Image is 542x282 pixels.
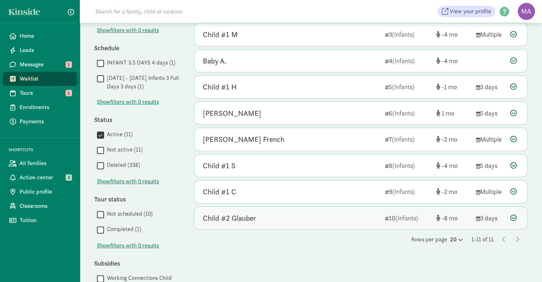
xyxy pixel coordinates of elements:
[203,29,238,40] div: Child #1 M
[476,82,505,92] div: 3 days
[91,4,291,19] input: Search for a family, child or location
[436,187,470,196] div: [object Object]
[385,82,430,92] div: 5
[392,188,415,196] span: (Infants)
[20,159,71,168] span: All families
[392,109,415,117] span: (Infants)
[385,56,430,66] div: 4
[442,57,458,65] span: -4
[436,161,470,170] div: [object Object]
[476,108,505,118] div: 5 days
[20,103,71,112] span: Enrollments
[3,100,77,114] a: Enrollments
[20,216,71,225] span: Tuition
[442,188,457,196] span: -2
[20,60,71,69] span: Messages
[20,188,71,196] span: Public profile
[442,135,457,143] span: -2
[97,177,159,186] span: Show filters with 0 results
[3,199,77,213] a: Classrooms
[436,30,470,39] div: [object Object]
[476,30,505,39] div: Multiple
[3,185,77,199] a: Public profile
[3,72,77,86] a: Waitlist
[20,117,71,126] span: Payments
[97,26,159,35] button: Showfilters with 0 results
[203,134,284,145] div: Cooper French
[104,210,153,218] label: Not scheduled (10)
[3,213,77,227] a: Tuition
[438,6,495,17] a: View your profile
[442,214,458,222] span: -8
[20,202,71,210] span: Classrooms
[436,108,470,118] div: [object Object]
[385,30,430,39] div: 3
[203,108,261,119] div: Yezen Moher
[392,161,415,170] span: (Infants)
[436,56,470,66] div: [object Object]
[20,75,71,83] span: Waitlist
[66,90,72,96] span: 1
[97,98,159,106] span: Show filters with 0 results
[476,213,505,223] div: 3 days
[3,86,77,100] a: Tours 1
[436,82,470,92] div: [object Object]
[104,161,140,169] label: Deleted (338)
[194,235,528,244] div: Rows per page 1-11 of 11
[97,98,159,106] button: Showfilters with 0 results
[94,115,180,124] div: Status
[476,187,505,196] div: Multiple
[3,43,77,57] a: Leads
[203,186,236,198] div: Child #1 C
[392,30,414,39] span: (Infants)
[385,161,430,170] div: 8
[442,161,458,170] span: -4
[392,83,414,91] span: (Infants)
[3,170,77,185] a: Action center 3
[20,173,71,182] span: Action center
[97,177,159,186] button: Showfilters with 0 results
[385,187,430,196] div: 9
[450,7,491,16] span: View your profile
[94,258,180,268] div: Subsidies
[97,26,159,35] span: Show filters with 0 results
[104,58,175,67] label: INFANT 3.5 DAYS 4 days (1)
[436,134,470,144] div: [object Object]
[203,212,256,224] div: Child #2 Glauber
[20,46,71,55] span: Leads
[104,130,133,139] label: Active (11)
[94,43,180,53] div: Schedule
[20,89,71,97] span: Tours
[104,225,141,234] label: Completed (1)
[385,108,430,118] div: 6
[3,114,77,129] a: Payments
[97,241,159,250] span: Show filters with 0 results
[442,109,454,117] span: 1
[450,235,463,244] div: 20
[3,57,77,72] a: Messages 1
[20,32,71,40] span: Home
[476,134,505,144] div: Multiple
[442,83,457,91] span: -1
[385,213,430,223] div: 10
[203,55,226,67] div: Baby A.
[94,194,180,204] div: Tour status
[396,214,418,222] span: (Infants)
[506,248,542,282] iframe: Chat Widget
[66,61,72,68] span: 1
[104,145,143,154] label: Not active (11)
[436,213,470,223] div: [object Object]
[97,241,159,250] button: Showfilters with 0 results
[476,161,505,170] div: 5 days
[3,29,77,43] a: Home
[66,174,72,181] span: 3
[203,81,237,93] div: Child #1 H
[104,74,180,91] label: [DATE] - [DATE] Infants 3 Full Days 3 days (1)
[392,57,415,65] span: (Infants)
[203,160,236,171] div: Child #1 S
[392,135,414,143] span: (Infants)
[3,156,77,170] a: All families
[385,134,430,144] div: 7
[442,30,458,39] span: -4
